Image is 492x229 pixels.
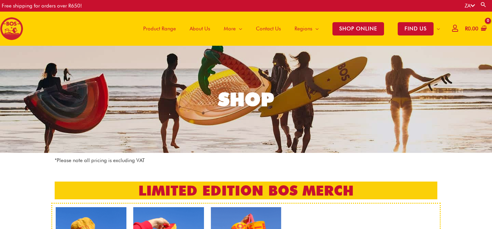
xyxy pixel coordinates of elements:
[480,1,487,8] a: Search button
[55,182,437,199] h2: LIMITED EDITION BOS MERCH
[465,26,468,32] span: R
[136,12,183,46] a: Product Range
[55,156,437,165] p: *Please note all pricing is excluding VAT
[249,12,288,46] a: Contact Us
[131,12,447,46] nav: Site Navigation
[143,18,176,39] span: Product Range
[326,12,391,46] a: SHOP ONLINE
[218,90,274,109] div: SHOP
[183,12,217,46] a: About Us
[288,12,326,46] a: Regions
[295,18,312,39] span: Regions
[217,12,249,46] a: More
[256,18,281,39] span: Contact Us
[464,21,487,37] a: View Shopping Cart, empty
[332,22,384,35] span: SHOP ONLINE
[190,18,210,39] span: About Us
[398,22,434,35] span: FIND US
[224,18,236,39] span: More
[465,26,478,32] bdi: 0.00
[465,3,475,9] a: ZA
